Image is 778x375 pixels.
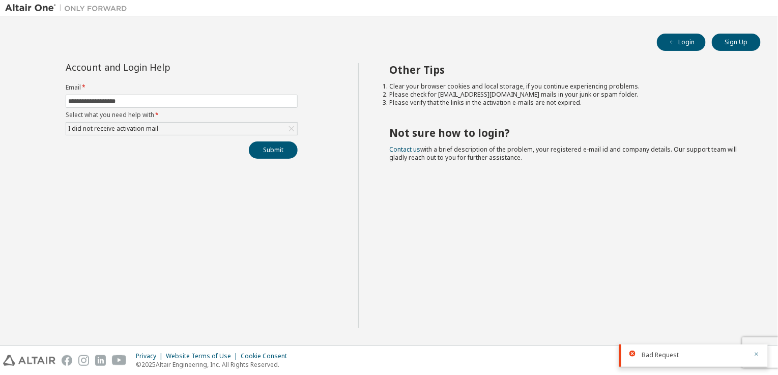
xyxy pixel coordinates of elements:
[66,83,298,92] label: Email
[95,355,106,366] img: linkedin.svg
[112,355,127,366] img: youtube.svg
[136,360,293,369] p: © 2025 Altair Engineering, Inc. All Rights Reserved.
[136,352,166,360] div: Privacy
[249,141,298,159] button: Submit
[62,355,72,366] img: facebook.svg
[389,63,742,76] h2: Other Tips
[66,111,298,119] label: Select what you need help with
[66,63,251,71] div: Account and Login Help
[3,355,55,366] img: altair_logo.svg
[657,34,706,51] button: Login
[642,351,679,359] span: Bad Request
[389,91,742,99] li: Please check for [EMAIL_ADDRESS][DOMAIN_NAME] mails in your junk or spam folder.
[712,34,761,51] button: Sign Up
[389,145,420,154] a: Contact us
[67,123,160,134] div: I did not receive activation mail
[389,145,737,162] span: with a brief description of the problem, your registered e-mail id and company details. Our suppo...
[5,3,132,13] img: Altair One
[78,355,89,366] img: instagram.svg
[389,99,742,107] li: Please verify that the links in the activation e-mails are not expired.
[166,352,241,360] div: Website Terms of Use
[389,82,742,91] li: Clear your browser cookies and local storage, if you continue experiencing problems.
[241,352,293,360] div: Cookie Consent
[66,123,297,135] div: I did not receive activation mail
[389,126,742,139] h2: Not sure how to login?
